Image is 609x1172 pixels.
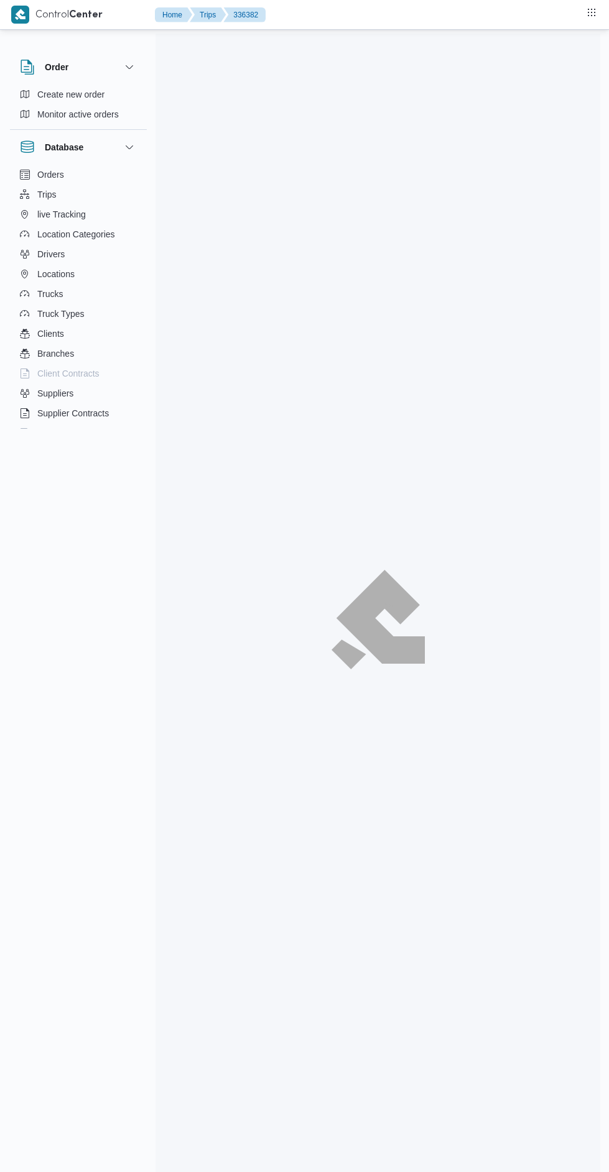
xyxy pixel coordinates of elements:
button: Trucks [15,284,142,304]
span: Suppliers [37,386,73,401]
b: Center [69,11,103,20]
span: Truck Types [37,306,84,321]
span: Drivers [37,247,65,262]
span: Locations [37,267,75,282]
span: live Tracking [37,207,86,222]
div: Database [10,165,147,434]
div: Order [10,85,147,129]
span: Trips [37,187,57,202]
button: Monitor active orders [15,104,142,124]
button: Home [155,7,192,22]
span: Devices [37,426,68,441]
span: Supplier Contracts [37,406,109,421]
button: Branches [15,344,142,364]
h3: Database [45,140,83,155]
button: Devices [15,423,142,443]
button: Drivers [15,244,142,264]
img: X8yXhbKr1z7QwAAAABJRU5ErkJggg== [11,6,29,24]
button: Order [20,60,137,75]
button: Suppliers [15,383,142,403]
img: ILLA Logo [338,577,418,662]
span: Clients [37,326,64,341]
button: Client Contracts [15,364,142,383]
button: Location Categories [15,224,142,244]
button: Locations [15,264,142,284]
span: Monitor active orders [37,107,119,122]
button: 336382 [223,7,266,22]
span: Branches [37,346,74,361]
button: Trips [15,185,142,204]
span: Trucks [37,286,63,301]
button: live Tracking [15,204,142,224]
button: Database [20,140,137,155]
button: Clients [15,324,142,344]
span: Client Contracts [37,366,100,381]
span: Create new order [37,87,105,102]
button: Supplier Contracts [15,403,142,423]
button: Truck Types [15,304,142,324]
button: Orders [15,165,142,185]
button: Create new order [15,85,142,104]
span: Location Categories [37,227,115,242]
button: Trips [190,7,226,22]
h3: Order [45,60,68,75]
span: Orders [37,167,64,182]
